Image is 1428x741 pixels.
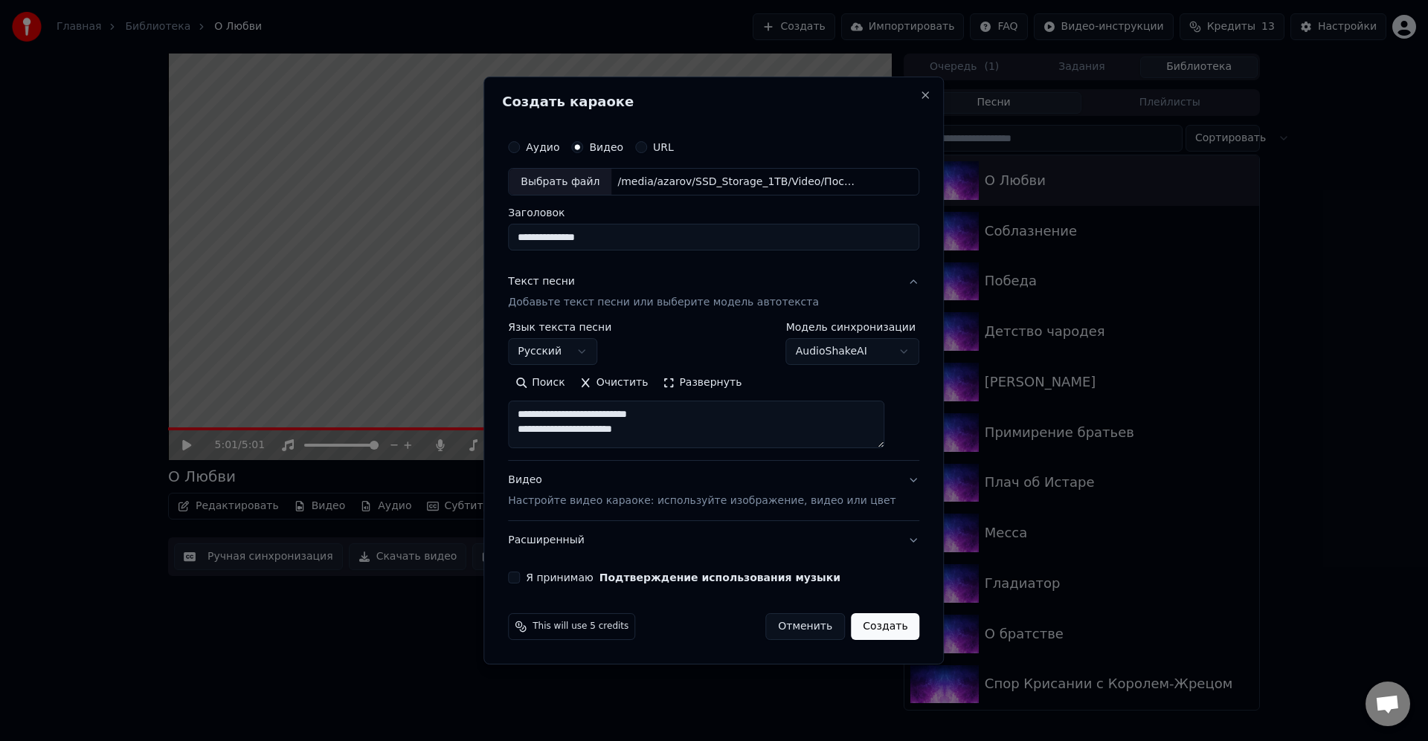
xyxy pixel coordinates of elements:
label: Я принимаю [526,572,840,583]
button: Расширенный [508,521,919,560]
div: Видео [508,473,895,509]
label: Модель синхронизации [786,323,920,333]
label: Язык текста песни [508,323,611,333]
label: Аудио [526,142,559,152]
div: Текст песни [508,275,575,290]
p: Добавьте текст песни или выберите модель автотекста [508,296,819,311]
button: Текст песниДобавьте текст песни или выберите модель автотекста [508,263,919,323]
label: Заголовок [508,208,919,219]
p: Настройте видео караоке: используйте изображение, видео или цвет [508,494,895,508]
label: Видео [589,142,623,152]
button: Я принимаю [599,572,840,583]
span: This will use 5 credits [533,621,628,632]
h2: Создать караоке [502,95,925,109]
button: Поиск [508,372,572,395]
div: Выбрать файл [509,169,611,195]
div: /media/azarov/SSD_Storage_1TB/Video/Последнее испытание/27. Колыбельная.mp4 [611,175,864,190]
button: Создать [851,613,919,640]
button: Развернуть [655,372,749,395]
button: Отменить [765,613,845,640]
div: Текст песниДобавьте текст песни или выберите модель автотекста [508,323,919,461]
label: URL [653,142,674,152]
button: ВидеоНастройте видео караоке: используйте изображение, видео или цвет [508,462,919,521]
button: Очистить [573,372,656,395]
